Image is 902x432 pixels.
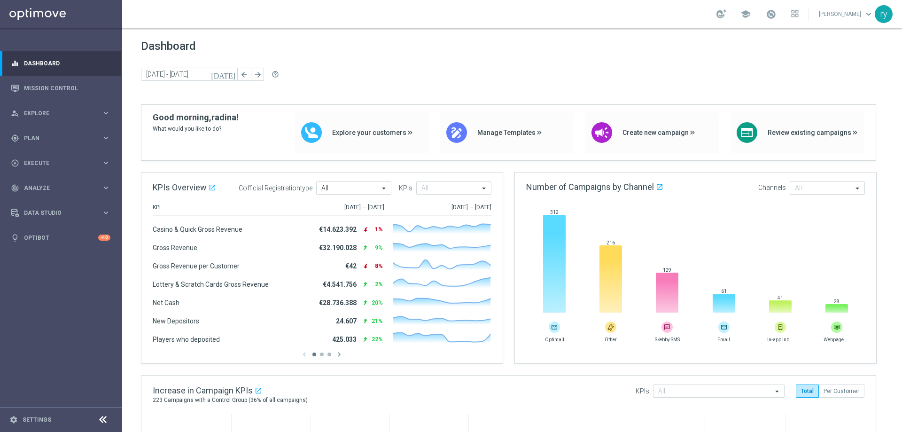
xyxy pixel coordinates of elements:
[11,225,110,250] div: Optibot
[10,184,111,192] button: track_changes Analyze keyboard_arrow_right
[101,183,110,192] i: keyboard_arrow_right
[11,184,19,192] i: track_changes
[11,109,19,118] i: person_search
[11,159,101,167] div: Execute
[24,160,101,166] span: Execute
[101,208,110,217] i: keyboard_arrow_right
[101,158,110,167] i: keyboard_arrow_right
[11,184,101,192] div: Analyze
[10,159,111,167] button: play_circle_outline Execute keyboard_arrow_right
[101,109,110,118] i: keyboard_arrow_right
[11,59,19,68] i: equalizer
[98,235,110,241] div: +10
[10,234,111,242] button: lightbulb Optibot +10
[10,60,111,67] button: equalizer Dashboard
[11,51,110,76] div: Dashboard
[101,134,110,142] i: keyboard_arrow_right
[818,7,875,21] a: [PERSON_NAME]keyboard_arrow_down
[10,134,111,142] button: gps_fixed Plan keyboard_arrow_right
[11,76,110,101] div: Mission Control
[740,9,751,19] span: school
[10,85,111,92] button: Mission Control
[23,417,51,423] a: Settings
[863,9,874,19] span: keyboard_arrow_down
[875,5,893,23] div: ry
[11,134,101,142] div: Plan
[9,416,18,424] i: settings
[11,159,19,167] i: play_circle_outline
[11,234,19,242] i: lightbulb
[24,51,110,76] a: Dashboard
[24,210,101,216] span: Data Studio
[24,135,101,141] span: Plan
[24,110,101,116] span: Explore
[24,76,110,101] a: Mission Control
[24,185,101,191] span: Analyze
[10,110,111,117] button: person_search Explore keyboard_arrow_right
[11,134,19,142] i: gps_fixed
[11,209,101,217] div: Data Studio
[24,225,98,250] a: Optibot
[11,109,101,118] div: Explore
[10,209,111,217] button: Data Studio keyboard_arrow_right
